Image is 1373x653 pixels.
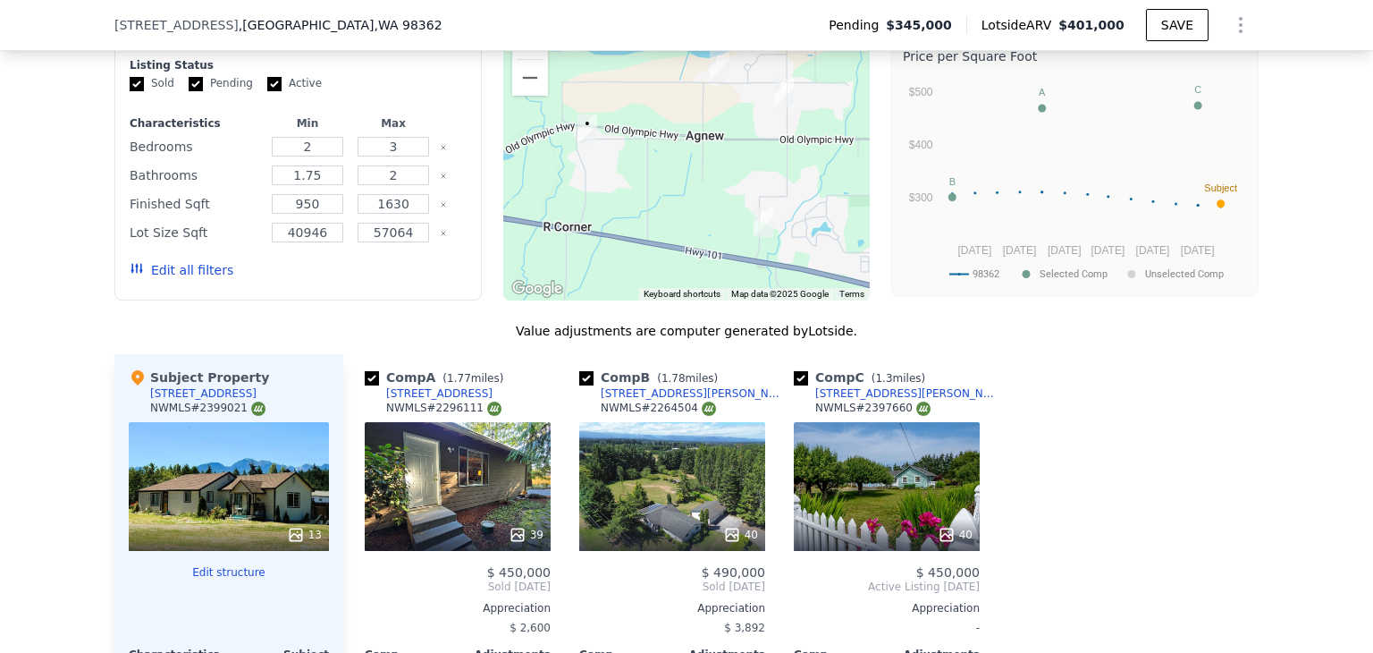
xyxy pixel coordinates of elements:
[1136,244,1170,257] text: [DATE]
[510,622,551,634] span: $ 2,600
[440,173,447,180] button: Clear
[886,16,952,34] span: $345,000
[354,116,433,131] div: Max
[130,116,261,131] div: Characteristics
[1058,18,1125,32] span: $401,000
[650,372,725,385] span: ( miles)
[661,372,686,385] span: 1.78
[435,372,510,385] span: ( miles)
[829,16,886,34] span: Pending
[114,322,1259,340] div: Value adjustments are computer generated by Lotside .
[440,144,447,151] button: Clear
[130,134,261,159] div: Bedrooms
[150,401,265,416] div: NWMLS # 2399021
[386,386,493,401] div: [STREET_ADDRESS]
[365,580,551,594] span: Sold [DATE]
[794,386,1001,401] a: [STREET_ADDRESS][PERSON_NAME]
[815,386,1001,401] div: [STREET_ADDRESS][PERSON_NAME]
[938,526,973,544] div: 40
[903,44,1247,69] div: Price per Square Foot
[287,526,322,544] div: 13
[1146,9,1209,41] button: SAVE
[839,289,864,299] a: Terms
[794,580,980,594] span: Active Listing [DATE]
[130,76,174,91] label: Sold
[365,386,493,401] a: [STREET_ADDRESS]
[487,402,501,416] img: NWMLS Logo
[267,76,322,91] label: Active
[130,58,467,72] div: Listing Status
[724,622,765,634] span: $ 3,892
[130,261,233,279] button: Edit all filters
[1204,182,1237,193] text: Subject
[114,16,239,34] span: [STREET_ADDRESS]
[570,107,604,152] div: 124 Heuhslein Rd
[1145,268,1224,280] text: Unselected Comp
[374,18,442,32] span: , WA 98362
[1039,87,1046,98] text: A
[909,86,933,98] text: $500
[703,44,737,89] div: 1391 Finn Hall Rd
[1003,244,1037,257] text: [DATE]
[130,77,144,91] input: Sold
[251,402,265,416] img: NWMLS Logo
[794,369,932,386] div: Comp C
[579,601,765,615] div: Appreciation
[239,16,442,34] span: , [GEOGRAPHIC_DATA]
[130,163,261,188] div: Bathrooms
[487,565,551,580] span: $ 450,000
[386,401,501,416] div: NWMLS # 2296111
[973,268,999,280] text: 98362
[512,60,548,96] button: Zoom out
[1223,7,1259,43] button: Show Options
[601,401,716,416] div: NWMLS # 2264504
[130,220,261,245] div: Lot Size Sqft
[794,615,980,640] div: -
[949,176,956,187] text: B
[909,191,933,204] text: $300
[508,277,567,301] img: Google
[903,69,1247,293] svg: A chart.
[1040,268,1108,280] text: Selected Comp
[731,289,829,299] span: Map data ©2025 Google
[702,565,765,580] span: $ 490,000
[440,201,447,208] button: Clear
[746,199,780,244] div: 63 Loafer Ln
[579,386,787,401] a: [STREET_ADDRESS][PERSON_NAME]
[365,601,551,615] div: Appreciation
[723,526,758,544] div: 40
[644,288,720,301] button: Keyboard shortcuts
[189,77,203,91] input: Pending
[365,369,510,386] div: Comp A
[1181,244,1215,257] text: [DATE]
[981,16,1058,34] span: Lotside ARV
[702,402,716,416] img: NWMLS Logo
[189,76,253,91] label: Pending
[150,386,257,401] div: [STREET_ADDRESS]
[579,369,725,386] div: Comp B
[916,565,980,580] span: $ 450,000
[267,77,282,91] input: Active
[268,116,347,131] div: Min
[579,580,765,594] span: Sold [DATE]
[794,601,980,615] div: Appreciation
[815,401,931,416] div: NWMLS # 2397660
[129,369,269,386] div: Subject Property
[129,565,329,580] button: Edit structure
[916,402,931,416] img: NWMLS Logo
[130,191,261,216] div: Finished Sqft
[1048,244,1082,257] text: [DATE]
[957,244,991,257] text: [DATE]
[864,372,932,385] span: ( miles)
[447,372,471,385] span: 1.77
[1091,244,1125,257] text: [DATE]
[508,277,567,301] a: Open this area in Google Maps (opens a new window)
[601,386,787,401] div: [STREET_ADDRESS][PERSON_NAME]
[509,526,543,544] div: 39
[909,139,933,151] text: $400
[1194,84,1201,95] text: C
[767,71,801,115] div: 303 Gunn Rd
[875,372,892,385] span: 1.3
[440,230,447,237] button: Clear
